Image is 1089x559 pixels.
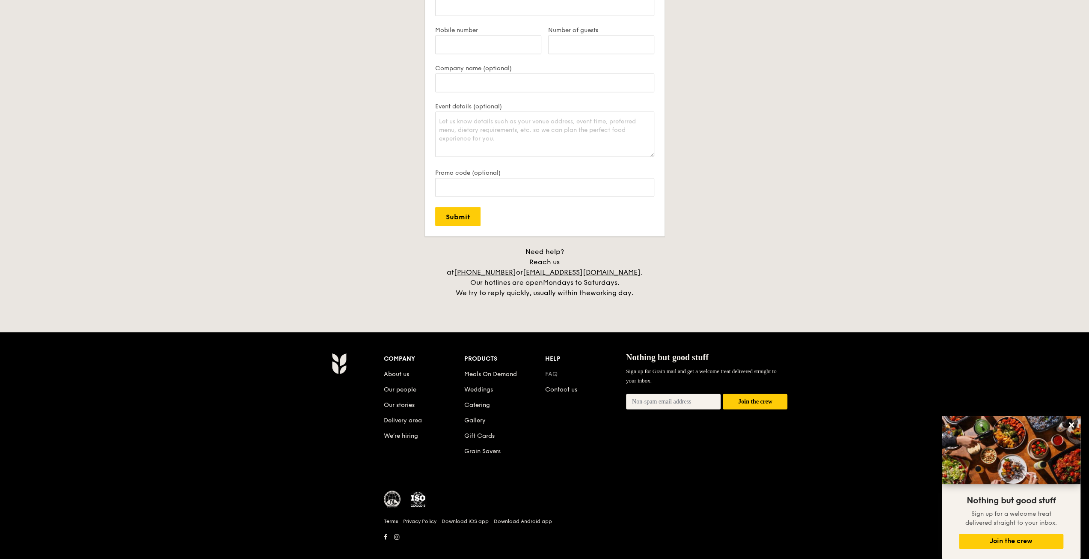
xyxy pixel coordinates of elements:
input: Non-spam email address [626,394,721,410]
button: Join the crew [723,394,787,410]
a: Download iOS app [442,518,489,525]
div: Help [545,353,626,365]
a: Catering [464,401,490,409]
span: Mondays to Saturdays. [543,278,619,287]
a: Gallery [464,417,486,424]
img: ISO Certified [409,491,427,508]
span: Sign up for a welcome treat delivered straight to your inbox. [965,510,1057,526]
a: Our stories [384,401,415,409]
input: Submit [435,207,481,226]
a: Terms [384,518,398,525]
button: Close [1065,418,1078,432]
a: FAQ [545,371,558,378]
a: Gift Cards [464,432,495,439]
a: Privacy Policy [403,518,436,525]
img: AYc88T3wAAAABJRU5ErkJggg== [332,353,347,374]
a: Weddings [464,386,493,393]
a: Grain Savers [464,448,501,455]
label: Company name (optional) [435,65,654,72]
h6: Revision [298,543,791,550]
a: [EMAIL_ADDRESS][DOMAIN_NAME] [523,268,641,276]
div: Products [464,353,545,365]
a: Delivery area [384,417,422,424]
a: Meals On Demand [464,371,517,378]
a: [PHONE_NUMBER] [454,268,516,276]
div: Company [384,353,465,365]
span: Sign up for Grain mail and get a welcome treat delivered straight to your inbox. [626,368,777,384]
label: Promo code (optional) [435,169,654,176]
span: working day. [590,289,633,297]
a: Contact us [545,386,577,393]
a: Our people [384,386,416,393]
label: Event details (optional) [435,103,654,110]
textarea: Let us know details such as your venue address, event time, preferred menu, dietary requirements,... [435,112,654,157]
a: We’re hiring [384,432,418,439]
a: About us [384,371,409,378]
button: Join the crew [959,534,1063,549]
div: Need help? Reach us at or . Our hotlines are open We try to reply quickly, usually within the [438,247,652,298]
a: Download Android app [494,518,552,525]
span: Nothing but good stuff [626,353,709,362]
label: Mobile number [435,27,541,34]
img: DSC07876-Edit02-Large.jpeg [942,416,1080,484]
img: MUIS Halal Certified [384,491,401,508]
span: Nothing but good stuff [967,496,1056,506]
label: Number of guests [548,27,654,34]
